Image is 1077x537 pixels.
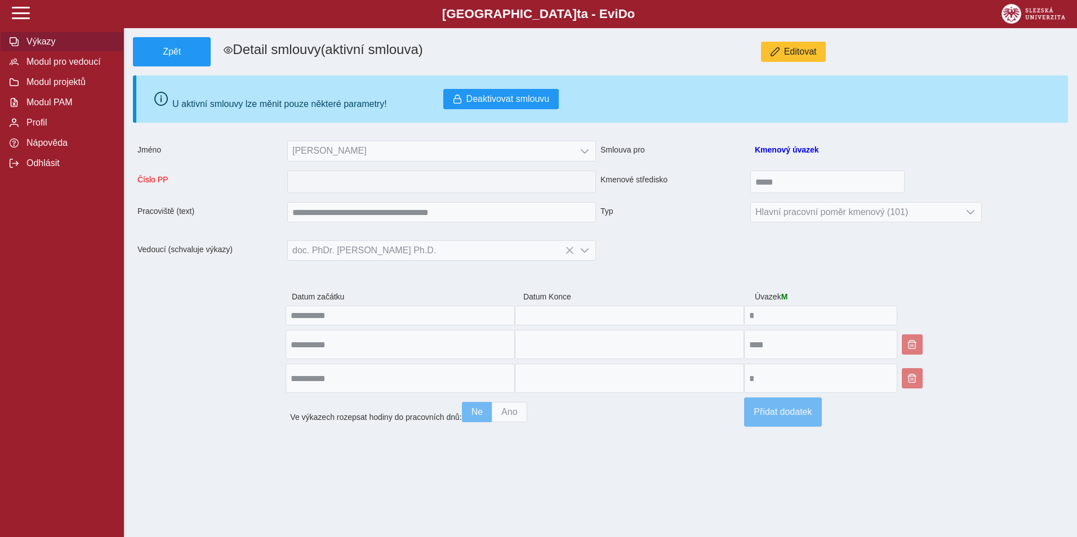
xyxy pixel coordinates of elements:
span: Přidat dodatek [754,407,812,417]
span: Jméno [133,141,287,162]
span: Úvazek [750,288,827,306]
span: Datum začátku [287,288,519,306]
span: Typ [596,202,750,222]
span: M [781,292,788,301]
span: Smlouva pro [596,141,750,162]
b: [GEOGRAPHIC_DATA] a - Evi [34,7,1043,21]
span: Vedoucí (schvaluje výkazy) [133,240,287,261]
span: Editovat [784,47,817,57]
span: (aktivní smlouva) [321,42,422,57]
span: o [627,7,635,21]
span: Nápověda [23,138,114,148]
button: Deaktivovat smlouvu [443,89,559,109]
span: Modul pro vedoucí [23,57,114,67]
span: Výkazy [23,37,114,47]
span: Modul PAM [23,97,114,108]
img: logo_web_su.png [1002,4,1065,24]
button: Editovat [761,42,826,62]
span: D [618,7,627,21]
span: Zpět [138,47,206,57]
button: Přidat dodatek [744,397,821,427]
button: Smazat dodatek [902,334,923,355]
button: Smazat dodatek [902,368,923,388]
span: Kmenové středisko [596,171,750,193]
div: Ve výkazech rozepsat hodiny do pracovních dnů: [286,397,744,427]
span: Datum Konce [519,288,750,306]
span: Číslo PP [133,171,287,193]
span: t [577,7,581,21]
span: Odhlásit [23,158,114,168]
span: Profil [23,118,114,128]
h1: Detail smlouvy [211,37,678,66]
button: Zpět [133,37,211,66]
span: Deaktivovat smlouvu [466,94,550,104]
a: Kmenový úvazek [755,145,819,154]
div: U aktivní smlouvy lze měnit pouze některé parametry! [172,89,559,109]
span: Pracoviště (text) [133,202,287,222]
span: Modul projektů [23,77,114,87]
